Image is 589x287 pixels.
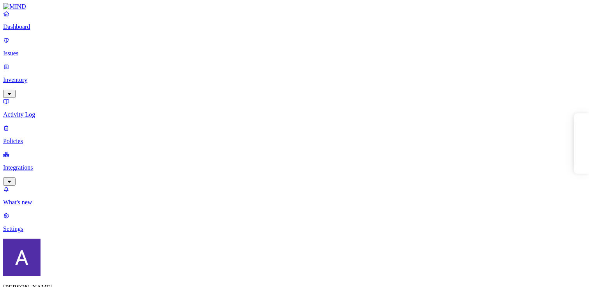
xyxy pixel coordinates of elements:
[3,76,586,83] p: Inventory
[3,50,586,57] p: Issues
[3,239,41,276] img: Avigail Bronznick
[3,164,586,171] p: Integrations
[3,3,26,10] img: MIND
[3,111,586,118] p: Activity Log
[3,23,586,30] p: Dashboard
[3,199,586,206] p: What's new
[3,225,586,232] p: Settings
[3,138,586,145] p: Policies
